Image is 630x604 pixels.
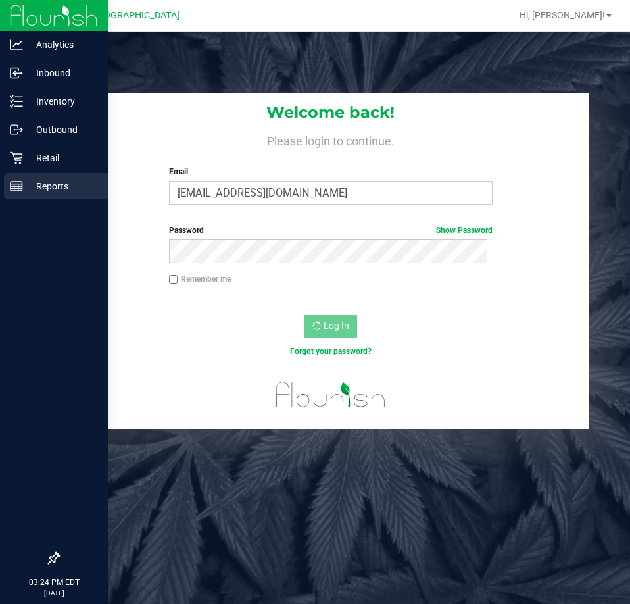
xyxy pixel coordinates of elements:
inline-svg: Inbound [10,66,23,80]
h1: Welcome back! [73,104,588,121]
a: Show Password [436,226,493,235]
p: 03:24 PM EDT [6,576,102,588]
p: [DATE] [6,588,102,598]
span: [GEOGRAPHIC_DATA] [89,10,180,21]
label: Remember me [169,273,231,285]
h4: Please login to continue. [73,132,588,147]
inline-svg: Retail [10,151,23,164]
p: Inbound [23,65,102,81]
p: Outbound [23,122,102,138]
span: Log In [324,320,349,331]
inline-svg: Analytics [10,38,23,51]
p: Analytics [23,37,102,53]
inline-svg: Reports [10,180,23,193]
inline-svg: Inventory [10,95,23,108]
p: Inventory [23,93,102,109]
input: Remember me [169,275,178,284]
span: Password [169,226,204,235]
a: Forgot your password? [290,347,372,356]
label: Email [169,166,493,178]
p: Reports [23,178,102,194]
img: flourish_logo.svg [266,371,395,418]
inline-svg: Outbound [10,123,23,136]
button: Log In [304,315,357,338]
span: Hi, [PERSON_NAME]! [520,10,605,20]
p: Retail [23,150,102,166]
